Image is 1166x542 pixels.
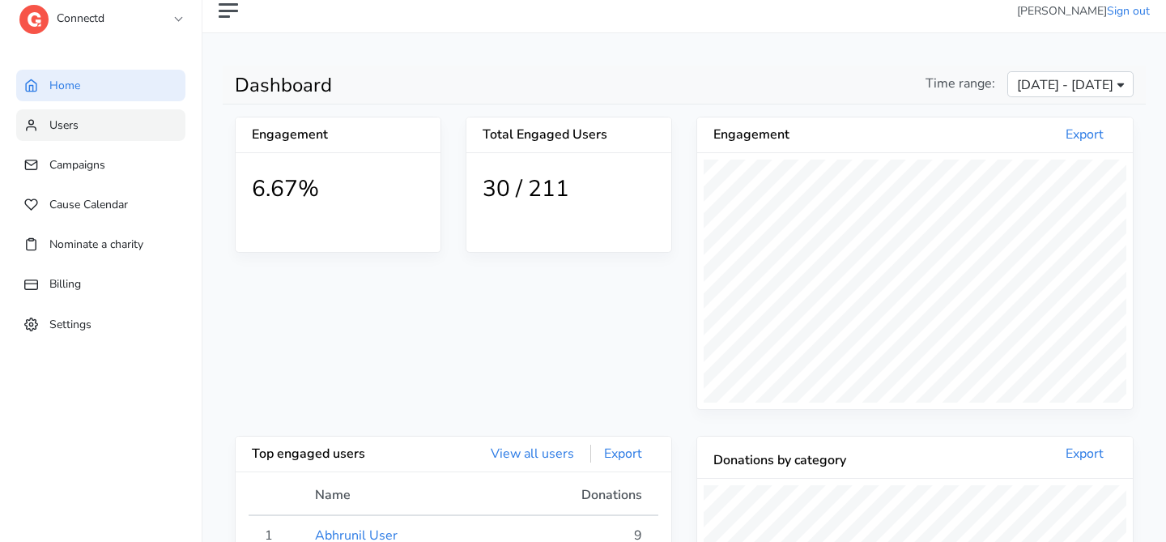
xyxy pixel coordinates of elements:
span: Nominate a charity [49,237,143,252]
a: Export [1053,126,1117,143]
h5: Donations by category [713,453,915,468]
h5: Engagement [713,127,915,143]
span: Users [49,117,79,133]
a: Billing [16,268,185,300]
h1: 6.67% [252,176,424,203]
a: Nominate a charity [16,228,185,260]
a: Export [1053,445,1117,463]
span: Time range: [926,74,995,93]
a: Users [16,109,185,141]
span: Campaigns [49,157,105,173]
a: Export [590,445,655,463]
h1: Dashboard [235,74,672,97]
h5: Total Engaged Users [483,127,655,143]
a: Cause Calendar [16,189,185,220]
span: Home [49,78,80,93]
h5: Top engaged users [252,446,453,462]
img: logo-dashboard-4662da770dd4bea1a8774357aa970c5cb092b4650ab114813ae74da458e76571.svg [19,5,49,34]
span: [DATE] - [DATE] [1017,75,1113,95]
th: Name [305,485,513,515]
a: View all users [478,445,587,463]
span: Cause Calendar [49,197,128,212]
a: Home [16,70,185,101]
h1: 30 / 211 [483,176,655,203]
a: Sign out [1107,3,1150,19]
span: Settings [49,316,91,331]
th: Donations [513,485,658,515]
a: Settings [16,309,185,340]
span: Billing [49,276,81,292]
h5: Engagement [252,127,338,143]
a: Campaigns [16,149,185,181]
li: [PERSON_NAME] [1017,2,1150,19]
